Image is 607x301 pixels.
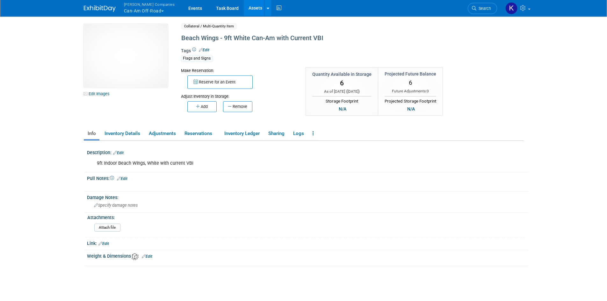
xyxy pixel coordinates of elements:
a: Inventory Ledger [220,128,263,139]
div: Damage Notes: [87,193,528,201]
div: Tags [181,47,471,66]
span: [PERSON_NAME] Companies [124,1,175,8]
a: Edit Images [84,90,112,98]
a: Info [84,128,99,139]
span: Specify damage notes [94,203,138,208]
span: 6 [409,79,412,86]
div: Make Reservation: [181,67,296,74]
div: Quantity Available in Storage [312,71,372,77]
span: Search [476,6,491,11]
button: Reserve for an Event [187,75,253,89]
a: Logs [289,128,307,139]
img: ExhibitDay [84,5,116,12]
img: View Images [84,24,168,88]
a: Sharing [264,128,288,139]
a: Edit [142,254,152,259]
span: Collateral / Multi-Quantity Item [181,23,237,30]
div: Flags and Signs [181,55,213,62]
div: 9ft Indoor Beach Wings, White with current VBI [92,157,445,170]
div: Future Adjustments: [385,89,436,94]
a: Adjustments [145,128,179,139]
div: N/A [337,105,348,112]
button: Add [187,101,217,112]
a: Edit [199,48,209,52]
span: [DATE] [347,89,358,94]
span: 6 [340,79,344,87]
a: Reservations [181,128,219,139]
img: Asset Weight and Dimensions [132,253,139,260]
img: Kristen Key [505,2,517,14]
a: Edit [98,241,109,246]
button: Remove [223,101,252,112]
a: Edit [117,176,127,181]
div: Weight & Dimensions [87,251,528,260]
div: Projected Storage Footprint [385,96,436,104]
a: Edit [113,151,124,155]
div: Projected Future Balance [385,71,436,77]
div: Description: [87,148,528,156]
div: Pull Notes: [87,174,528,182]
span: 0 [427,89,429,93]
div: Beach Wings - 9ft White Can-Am with Current VBI [179,32,471,44]
div: N/A [405,105,417,112]
div: Attachments: [87,213,525,221]
div: Adjust Inventory in Storage: [181,89,296,99]
div: As of [DATE] ( ) [312,89,372,94]
a: Inventory Details [101,128,144,139]
div: Link: [87,239,528,247]
a: Search [468,3,497,14]
div: Storage Footprint [312,96,372,104]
